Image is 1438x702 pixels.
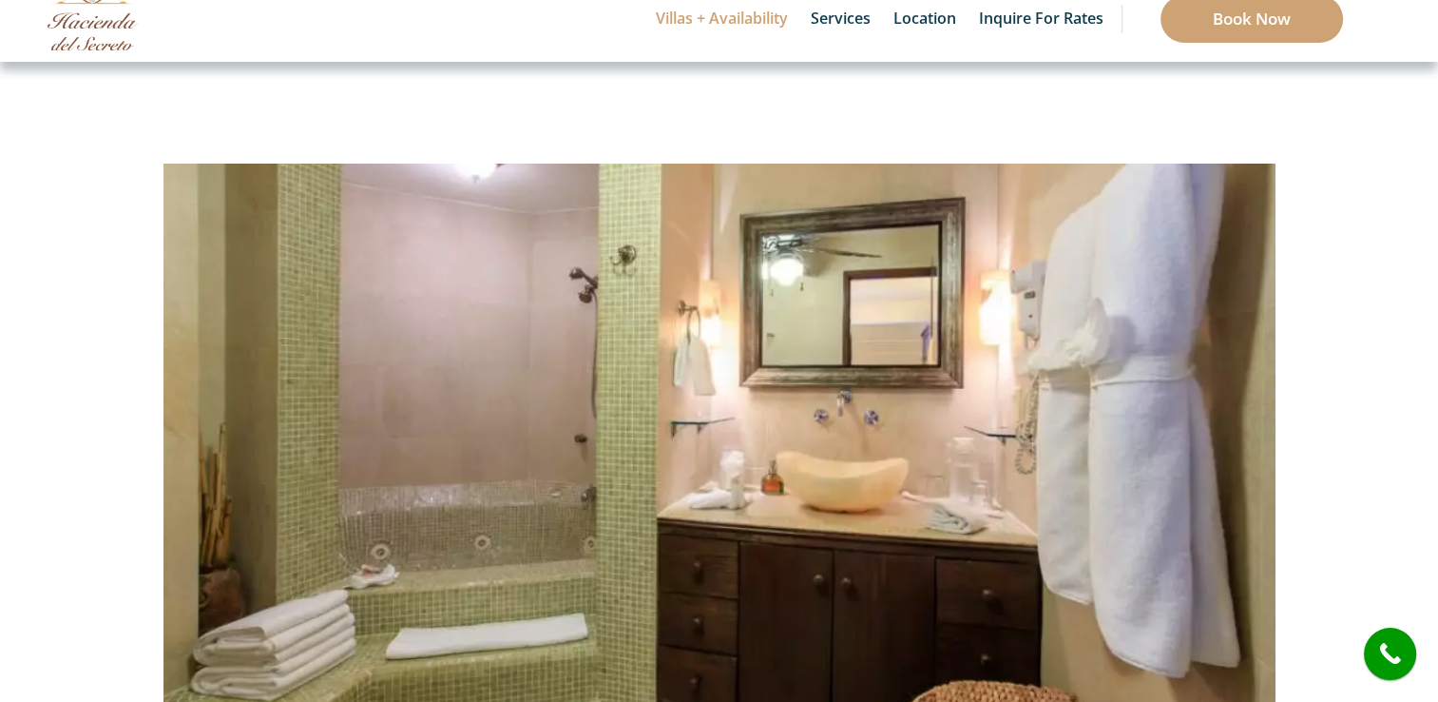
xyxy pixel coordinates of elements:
a: call [1364,628,1416,680]
i: call [1369,633,1411,675]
